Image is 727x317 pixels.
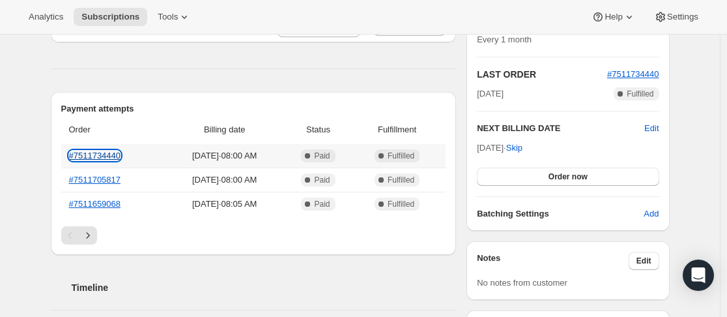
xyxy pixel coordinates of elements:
h2: Payment attempts [61,102,446,115]
button: Analytics [21,8,71,26]
span: No notes from customer [477,278,567,288]
span: Fulfillment [356,123,438,136]
button: Next [79,226,97,245]
span: Settings [667,12,698,22]
button: Order now [477,168,659,186]
span: Tools [158,12,178,22]
button: Help [584,8,643,26]
span: Fulfilled [627,89,653,99]
span: [DATE] · 08:00 AM [169,149,280,162]
a: #7511734440 [69,151,121,160]
h3: Notes [477,252,629,270]
span: Analytics [29,12,63,22]
h6: Batching Settings [477,207,644,220]
a: #7511734440 [607,69,659,79]
span: [DATE] [477,87,504,100]
span: [DATE] · 08:05 AM [169,198,280,211]
button: Skip [498,138,530,158]
span: Order now [549,172,588,182]
span: [DATE] · [477,143,522,153]
span: Paid [314,175,330,185]
button: Subscriptions [74,8,147,26]
button: Tools [150,8,199,26]
button: #7511734440 [607,68,659,81]
span: Edit [636,256,651,266]
h2: Timeline [72,281,457,294]
h2: LAST ORDER [477,68,607,81]
span: Status [288,123,349,136]
div: Open Intercom Messenger [683,260,714,291]
span: Billing date [169,123,280,136]
nav: Pagination [61,226,446,245]
span: Fulfilled [388,151,414,161]
button: Settings [646,8,706,26]
span: Fulfilled [388,175,414,185]
span: Skip [506,142,522,155]
button: Edit [644,122,659,135]
span: Fulfilled [388,199,414,209]
span: Subscriptions [81,12,139,22]
span: [DATE] · 08:00 AM [169,174,280,187]
a: #7511705817 [69,175,121,185]
span: Paid [314,151,330,161]
th: Order [61,115,165,144]
span: Every 1 month [477,35,532,44]
h2: NEXT BILLING DATE [477,122,644,135]
button: Add [636,204,666,224]
span: Add [644,207,659,220]
span: Help [605,12,622,22]
button: Edit [629,252,659,270]
a: #7511659068 [69,199,121,209]
span: Paid [314,199,330,209]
